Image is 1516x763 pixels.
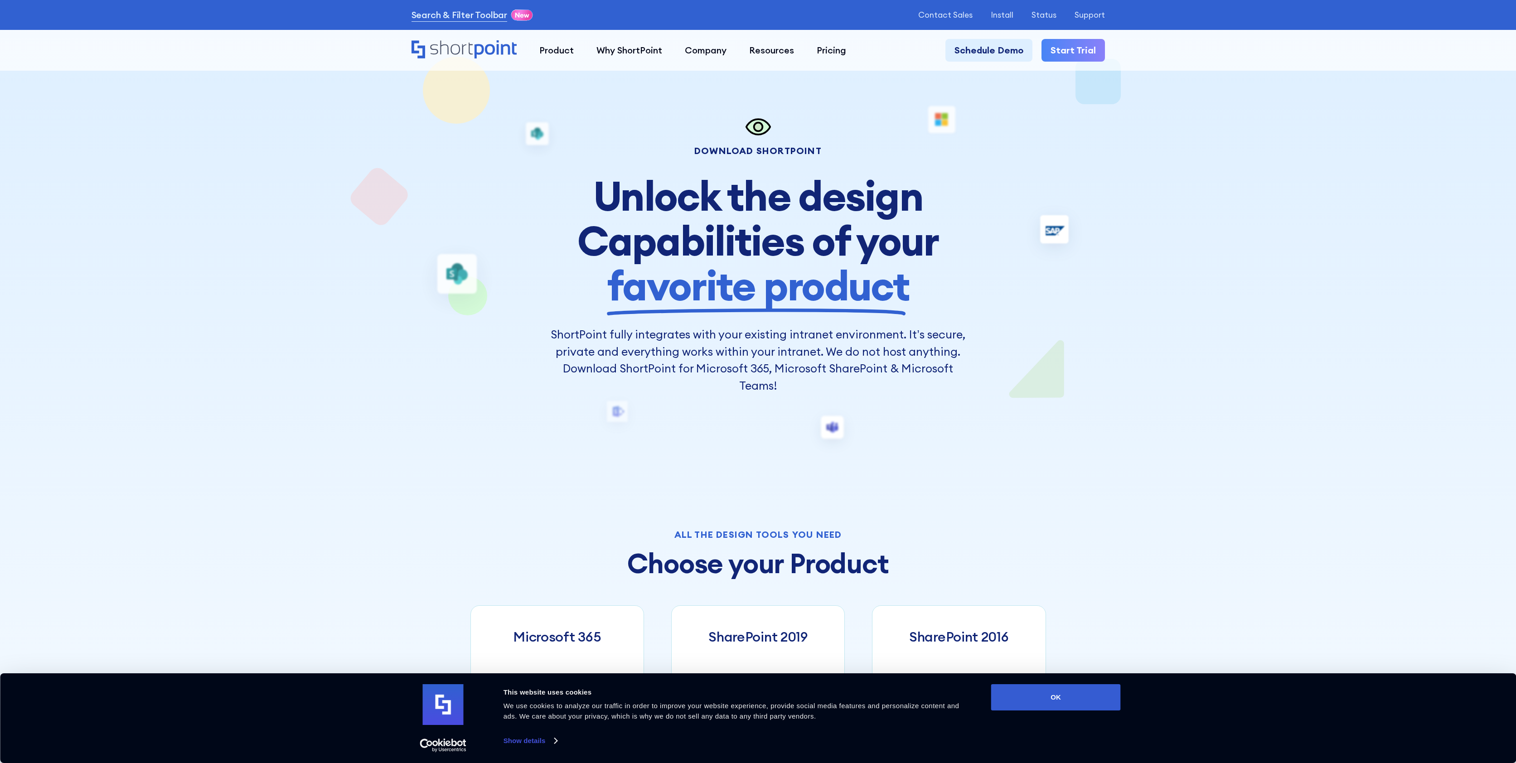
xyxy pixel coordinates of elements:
[909,628,1009,645] h3: SharePoint 2016
[513,628,601,645] h3: Microsoft 365
[945,39,1032,62] a: Schedule Demo
[673,39,738,62] a: Company
[546,174,971,308] h1: Unlock the design Capabilities of your
[504,687,971,698] div: This website uses cookies
[504,702,959,720] span: We use cookies to analyze our traffic in order to improve your website experience, provide social...
[805,39,857,62] a: Pricing
[1032,10,1056,19] a: Status
[528,39,585,62] a: Product
[685,43,727,57] div: Company
[470,530,1046,539] div: All the design tools you need
[504,734,557,748] a: Show details
[412,40,517,60] a: Home
[749,43,794,57] div: Resources
[403,739,483,752] a: Usercentrics Cookiebot - opens in a new window
[1041,39,1105,62] a: Start Trial
[585,39,673,62] a: Why ShortPoint
[546,146,971,155] div: Download Shortpoint
[596,43,662,57] div: Why ShortPoint
[546,326,971,394] p: ShortPoint fully integrates with your existing intranet environment. It’s secure, private and eve...
[738,39,805,62] a: Resources
[817,43,846,57] div: Pricing
[991,684,1121,710] button: OK
[412,8,507,22] a: Search & Filter Toolbar
[991,10,1013,19] a: Install
[918,10,973,19] a: Contact Sales
[1075,10,1105,19] a: Support
[539,43,574,57] div: Product
[470,548,1046,578] h2: Choose your Product
[708,628,808,645] h3: SharePoint 2019
[607,263,909,308] span: favorite product
[423,684,464,725] img: logo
